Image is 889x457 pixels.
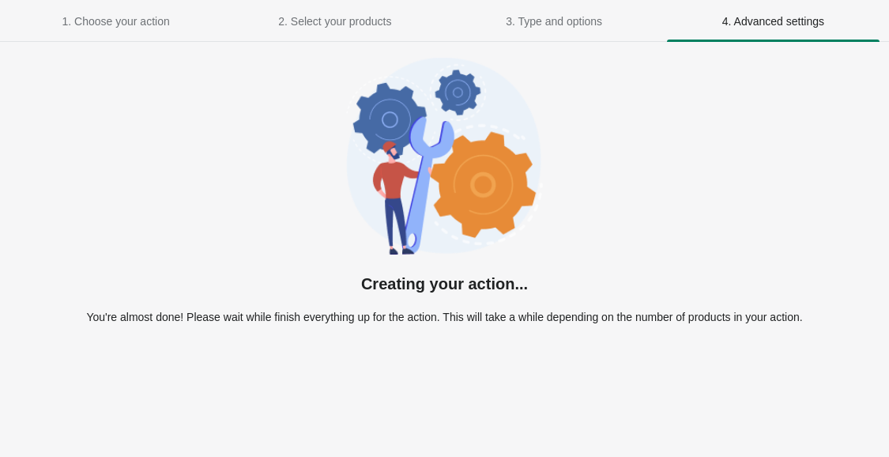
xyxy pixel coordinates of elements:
[361,274,528,293] h2: Creating your action...
[722,15,824,28] span: 4. Advanced settings
[86,309,802,325] p: You're almost done! Please wait while finish everything up for the action. This will take a while...
[278,15,391,28] span: 2. Select your products
[62,15,170,28] span: 1. Choose your action
[346,58,543,255] img: Adding products in your action
[506,15,602,28] span: 3. Type and options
